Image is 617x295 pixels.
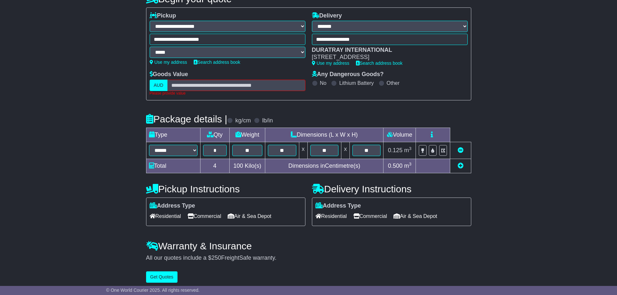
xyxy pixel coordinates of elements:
[235,117,251,124] label: kg/cm
[404,163,412,169] span: m
[388,147,403,153] span: 0.125
[458,147,463,153] a: Remove this item
[404,147,412,153] span: m
[409,146,412,151] sup: 3
[458,163,463,169] a: Add new item
[312,12,342,19] label: Delivery
[353,211,387,221] span: Commercial
[320,80,326,86] label: No
[315,211,347,221] span: Residential
[315,202,361,210] label: Address Type
[299,142,307,159] td: x
[230,159,265,173] td: Kilo(s)
[150,211,181,221] span: Residential
[200,159,230,173] td: 4
[312,61,349,66] a: Use my address
[312,71,384,78] label: Any Dangerous Goods?
[388,163,403,169] span: 0.500
[262,117,273,124] label: lb/in
[409,162,412,166] sup: 3
[194,60,240,65] a: Search address book
[146,184,305,194] h4: Pickup Instructions
[312,47,461,54] div: DURATRAY INTERNATIONAL
[312,184,471,194] h4: Delivery Instructions
[150,60,187,65] a: Use my address
[394,211,437,221] span: Air & Sea Depot
[200,128,230,142] td: Qty
[339,80,374,86] label: Lithium Battery
[150,202,195,210] label: Address Type
[265,128,383,142] td: Dimensions (L x W x H)
[230,128,265,142] td: Weight
[146,271,178,283] button: Get Quotes
[150,91,305,96] div: Please provide value
[150,12,176,19] label: Pickup
[383,128,416,142] td: Volume
[146,128,200,142] td: Type
[356,61,403,66] a: Search address book
[150,71,188,78] label: Goods Value
[228,211,271,221] span: Air & Sea Depot
[234,163,243,169] span: 100
[265,159,383,173] td: Dimensions in Centimetre(s)
[188,211,221,221] span: Commercial
[146,114,227,124] h4: Package details |
[211,255,221,261] span: 250
[106,288,200,293] span: © One World Courier 2025. All rights reserved.
[312,54,461,61] div: [STREET_ADDRESS]
[146,241,471,251] h4: Warranty & Insurance
[150,80,168,91] label: AUD
[146,159,200,173] td: Total
[387,80,400,86] label: Other
[146,255,471,262] div: All our quotes include a $ FreightSafe warranty.
[341,142,349,159] td: x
